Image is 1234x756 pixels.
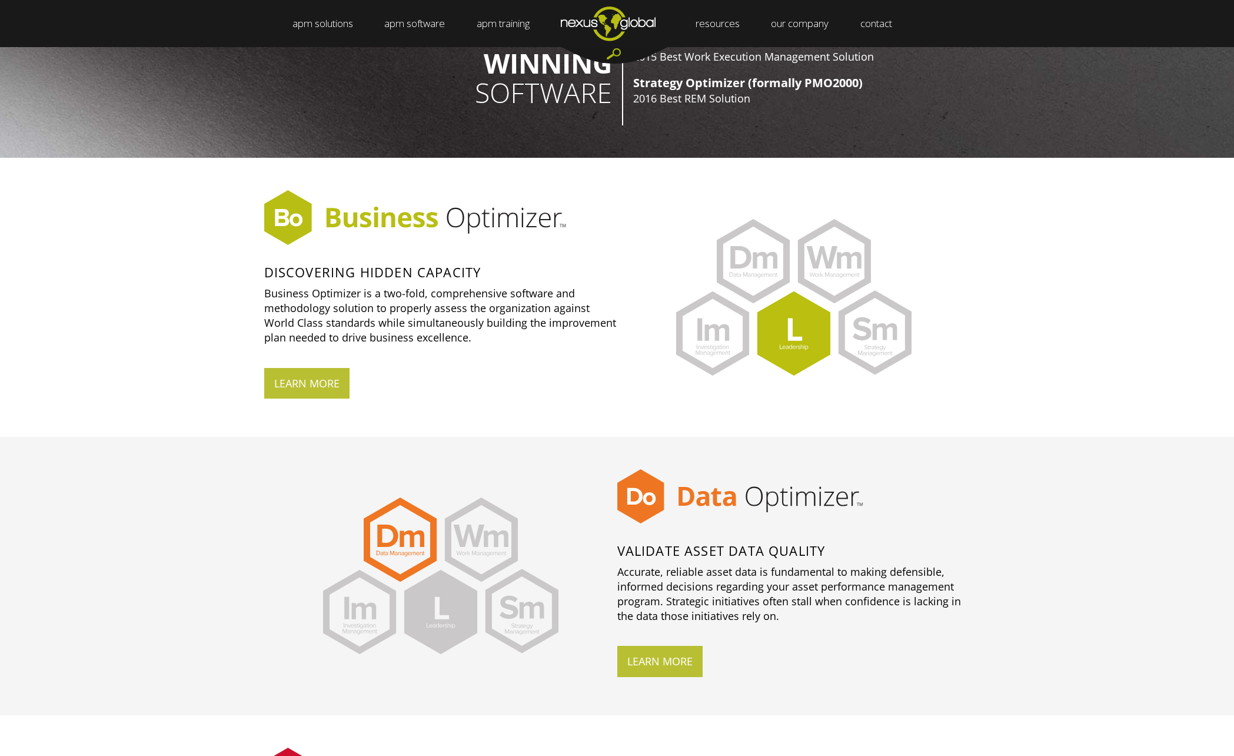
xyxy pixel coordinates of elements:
[264,264,617,280] h4: DISCOVERING HIDDEN CAPACITY
[617,565,970,624] p: Accurate, reliable asset data is fundamental to making defensible, informed decisions regarding y...
[484,45,612,81] span: Winning
[633,75,863,91] strong: Strategy Optimizer (formally PMO2000)
[617,543,970,558] h4: VALIDATE ASSET DATA QUALITY
[617,469,970,523] img: DOhorizontal
[323,498,558,654] img: dm-group
[633,49,874,64] span: 2015 Best Work Execution Management Solution
[633,91,750,105] span: 2016 Best REM Solution
[617,646,703,677] a: Learn more
[676,219,912,376] img: l-group
[264,286,617,346] p: Business Optimizer is a two-fold, comprehensive software and methodology solution to properly ass...
[264,18,612,108] h2: Award Software
[264,368,350,399] a: Learn more
[264,190,617,245] img: BOhorizontal
[633,76,863,90] a: Strategy Optimizer (formally PMO2000)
